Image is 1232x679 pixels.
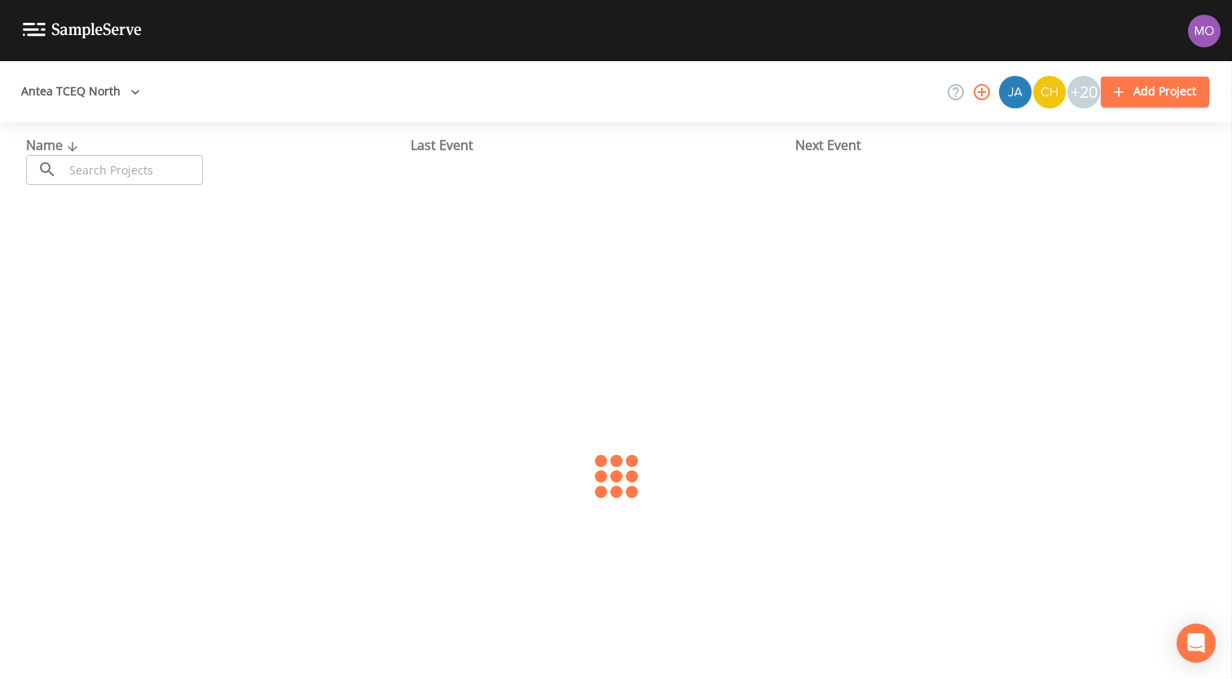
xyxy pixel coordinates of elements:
[1177,624,1216,663] div: Open Intercom Messenger
[1101,77,1209,107] button: Add Project
[1032,76,1067,108] div: Charles Medina
[1033,76,1066,108] img: c74b8b8b1c7a9d34f67c5e0ca157ed15
[26,136,82,154] span: Name
[999,76,1032,108] img: 2e773653e59f91cc345d443c311a9659
[64,155,203,185] input: Search Projects
[1067,76,1100,108] div: +20
[998,76,1032,108] div: James Whitmire
[15,77,147,107] button: Antea TCEQ North
[1188,15,1221,47] img: 4e251478aba98ce068fb7eae8f78b90c
[23,23,142,38] img: logo
[795,135,1180,155] div: Next Event
[411,135,795,155] div: Last Event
